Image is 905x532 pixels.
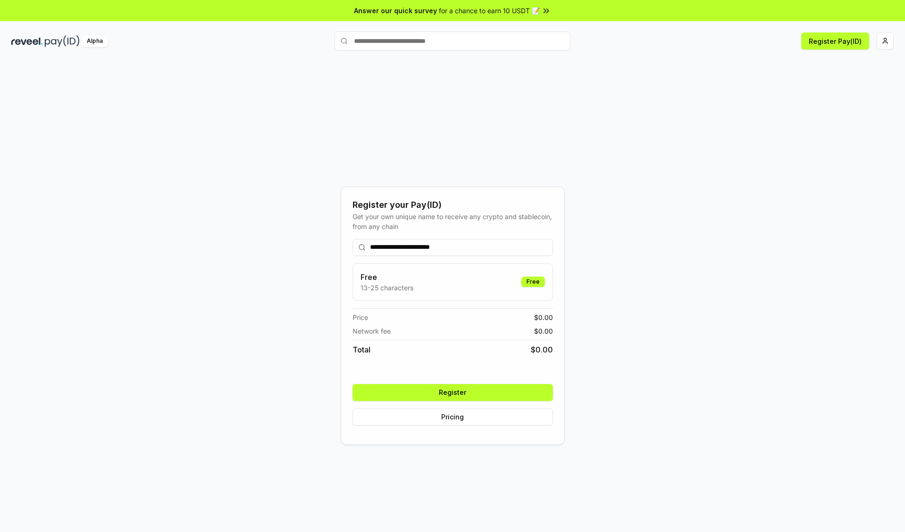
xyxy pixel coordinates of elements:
[82,35,108,47] div: Alpha
[353,198,553,212] div: Register your Pay(ID)
[353,409,553,426] button: Pricing
[45,35,80,47] img: pay_id
[353,384,553,401] button: Register
[354,6,437,16] span: Answer our quick survey
[521,277,545,287] div: Free
[361,271,413,283] h3: Free
[353,312,368,322] span: Price
[353,326,391,336] span: Network fee
[353,344,370,355] span: Total
[361,283,413,293] p: 13-25 characters
[534,326,553,336] span: $ 0.00
[353,212,553,231] div: Get your own unique name to receive any crypto and stablecoin, from any chain
[439,6,540,16] span: for a chance to earn 10 USDT 📝
[801,33,869,49] button: Register Pay(ID)
[11,35,43,47] img: reveel_dark
[534,312,553,322] span: $ 0.00
[531,344,553,355] span: $ 0.00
